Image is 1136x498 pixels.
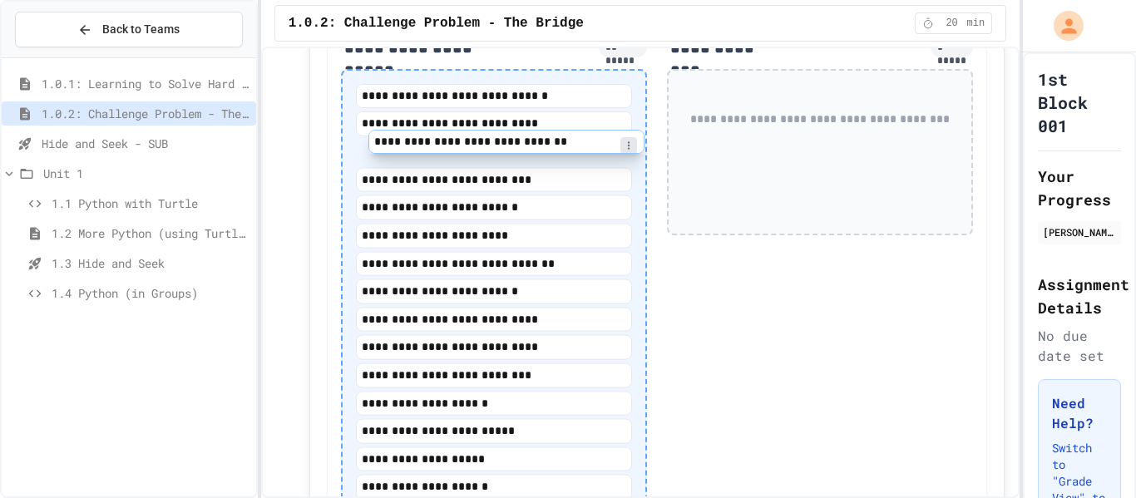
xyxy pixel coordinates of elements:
span: 1.2 More Python (using Turtle) [52,224,249,242]
span: 1.0.1: Learning to Solve Hard Problems [42,75,249,92]
span: Hide and Seek - SUB [42,135,249,152]
span: min [967,17,985,30]
button: Back to Teams [15,12,243,47]
div: No due date set [1038,326,1121,366]
h3: Need Help? [1052,393,1107,433]
span: 1.0.2: Challenge Problem - The Bridge [289,13,584,33]
div: [PERSON_NAME] [1043,224,1116,239]
span: 1.1 Python with Turtle [52,195,249,212]
h1: 1st Block 001 [1038,67,1121,137]
span: 1.3 Hide and Seek [52,254,249,272]
span: Unit 1 [43,165,249,182]
div: My Account [1036,7,1088,45]
h2: Assignment Details [1038,273,1121,319]
span: 1.4 Python (in Groups) [52,284,249,302]
span: Back to Teams [102,21,180,38]
span: 1.0.2: Challenge Problem - The Bridge [42,105,249,122]
h2: Your Progress [1038,165,1121,211]
span: 20 [939,17,966,30]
